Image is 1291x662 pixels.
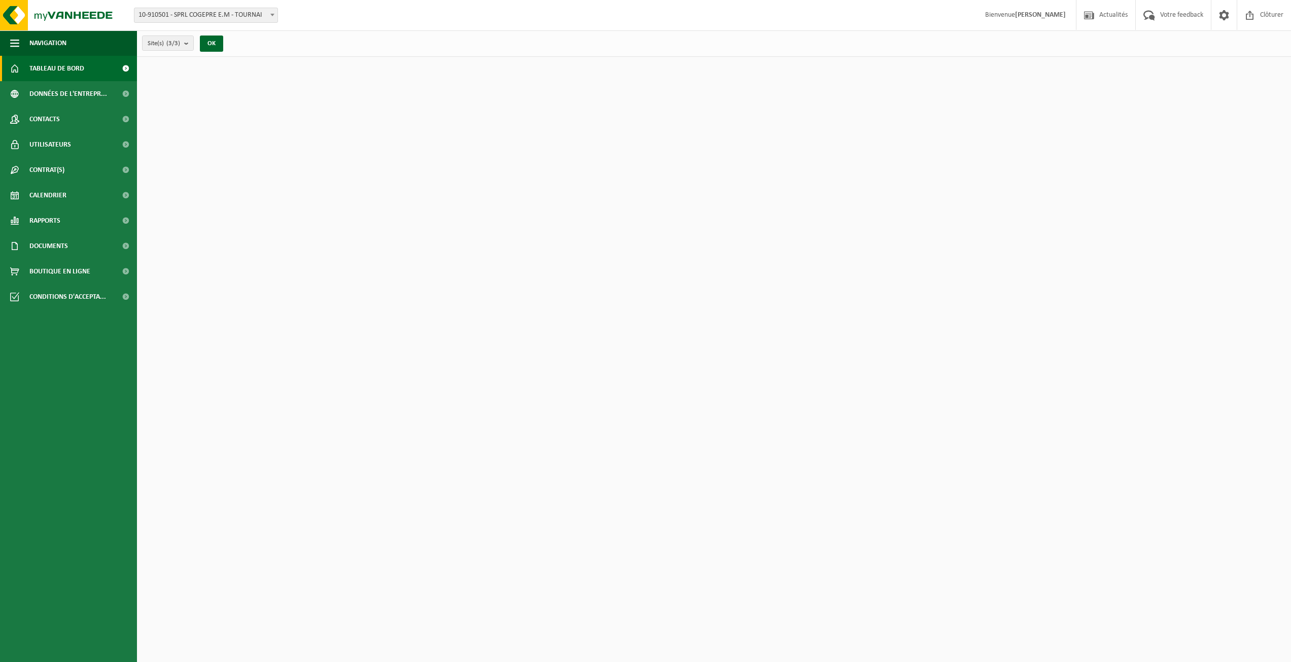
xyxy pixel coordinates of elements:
[29,157,64,183] span: Contrat(s)
[166,40,180,47] count: (3/3)
[29,233,68,259] span: Documents
[29,284,106,309] span: Conditions d'accepta...
[29,208,60,233] span: Rapports
[29,183,66,208] span: Calendrier
[29,30,66,56] span: Navigation
[29,56,84,81] span: Tableau de bord
[134,8,277,22] span: 10-910501 - SPRL COGEPRE E.M - TOURNAI
[29,81,107,107] span: Données de l'entrepr...
[29,132,71,157] span: Utilisateurs
[29,107,60,132] span: Contacts
[134,8,278,23] span: 10-910501 - SPRL COGEPRE E.M - TOURNAI
[148,36,180,51] span: Site(s)
[1015,11,1066,19] strong: [PERSON_NAME]
[200,36,223,52] button: OK
[29,259,90,284] span: Boutique en ligne
[142,36,194,51] button: Site(s)(3/3)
